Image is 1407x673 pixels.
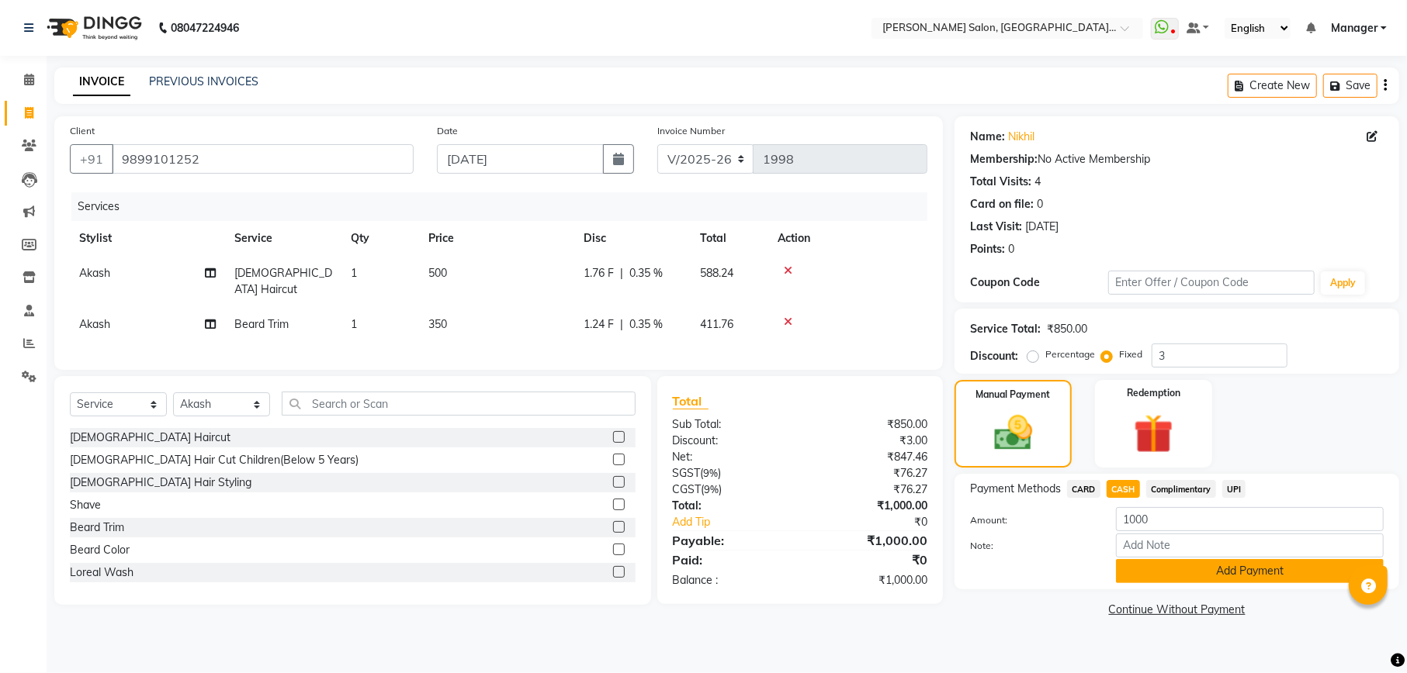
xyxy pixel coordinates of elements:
[800,416,939,433] div: ₹850.00
[661,481,800,498] div: ( )
[70,519,124,536] div: Beard Trim
[1323,74,1378,98] button: Save
[768,221,927,256] th: Action
[282,392,636,416] input: Search or Scan
[1228,74,1317,98] button: Create New
[958,513,1104,527] label: Amount:
[1108,271,1315,295] input: Enter Offer / Coupon Code
[661,433,800,449] div: Discount:
[970,219,1022,235] div: Last Visit:
[70,452,359,468] div: [DEMOGRAPHIC_DATA] Hair Cut Children(Below 5 Years)
[1222,480,1246,498] span: UPI
[574,221,691,256] th: Disc
[70,497,101,513] div: Shave
[800,572,939,588] div: ₹1,000.00
[970,151,1038,167] div: Membership:
[225,221,341,256] th: Service
[657,124,725,138] label: Invoice Number
[970,321,1041,337] div: Service Total:
[661,531,800,550] div: Payable:
[800,449,939,465] div: ₹847.46
[661,416,800,433] div: Sub Total:
[800,550,939,569] div: ₹0
[1107,480,1140,498] span: CASH
[1119,347,1142,361] label: Fixed
[149,74,258,88] a: PREVIOUS INVOICES
[800,465,939,481] div: ₹76.27
[620,265,623,281] span: |
[428,317,447,331] span: 350
[661,514,823,530] a: Add Tip
[1121,409,1186,458] img: _gift.svg
[970,348,1018,364] div: Discount:
[234,317,289,331] span: Beard Trim
[661,465,800,481] div: ( )
[79,317,110,331] span: Akash
[70,475,251,491] div: [DEMOGRAPHIC_DATA] Hair Styling
[40,6,146,50] img: logo
[970,151,1384,167] div: No Active Membership
[351,266,357,280] span: 1
[1008,241,1014,257] div: 0
[982,411,1045,455] img: _cash.svg
[629,265,663,281] span: 0.35 %
[800,481,939,498] div: ₹76.27
[704,467,719,479] span: 9%
[584,265,614,281] span: 1.76 F
[70,564,133,581] div: Loreal Wash
[800,433,939,449] div: ₹3.00
[970,241,1005,257] div: Points:
[970,129,1005,145] div: Name:
[1008,129,1034,145] a: Nikhil
[661,449,800,465] div: Net:
[70,124,95,138] label: Client
[705,483,719,495] span: 9%
[1321,271,1365,295] button: Apply
[673,393,709,409] span: Total
[70,144,113,174] button: +91
[673,466,701,480] span: SGST
[970,481,1061,497] span: Payment Methods
[1047,321,1087,337] div: ₹850.00
[428,266,447,280] span: 500
[1067,480,1100,498] span: CARD
[700,317,733,331] span: 411.76
[1331,20,1378,36] span: Manager
[673,482,702,496] span: CGST
[1037,196,1043,212] div: 0
[700,266,733,280] span: 588.24
[1025,219,1059,235] div: [DATE]
[341,221,419,256] th: Qty
[70,221,225,256] th: Stylist
[1116,507,1384,531] input: Amount
[970,174,1031,190] div: Total Visits:
[437,124,458,138] label: Date
[71,192,939,221] div: Services
[620,316,623,333] span: |
[70,430,230,446] div: [DEMOGRAPHIC_DATA] Haircut
[800,498,939,514] div: ₹1,000.00
[958,539,1104,553] label: Note:
[112,144,414,174] input: Search by Name/Mobile/Email/Code
[661,550,800,569] div: Paid:
[419,221,574,256] th: Price
[691,221,768,256] th: Total
[73,68,130,96] a: INVOICE
[171,6,239,50] b: 08047224946
[584,316,614,333] span: 1.24 F
[970,196,1034,212] div: Card on file:
[234,266,332,296] span: [DEMOGRAPHIC_DATA] Haircut
[1034,174,1041,190] div: 4
[976,388,1051,402] label: Manual Payment
[661,572,800,588] div: Balance :
[79,266,110,280] span: Akash
[661,498,800,514] div: Total:
[970,274,1108,291] div: Coupon Code
[1127,386,1180,400] label: Redemption
[800,531,939,550] div: ₹1,000.00
[1116,559,1384,583] button: Add Payment
[629,316,663,333] span: 0.35 %
[1045,347,1095,361] label: Percentage
[958,602,1396,618] a: Continue Without Payment
[1146,480,1216,498] span: Complimentary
